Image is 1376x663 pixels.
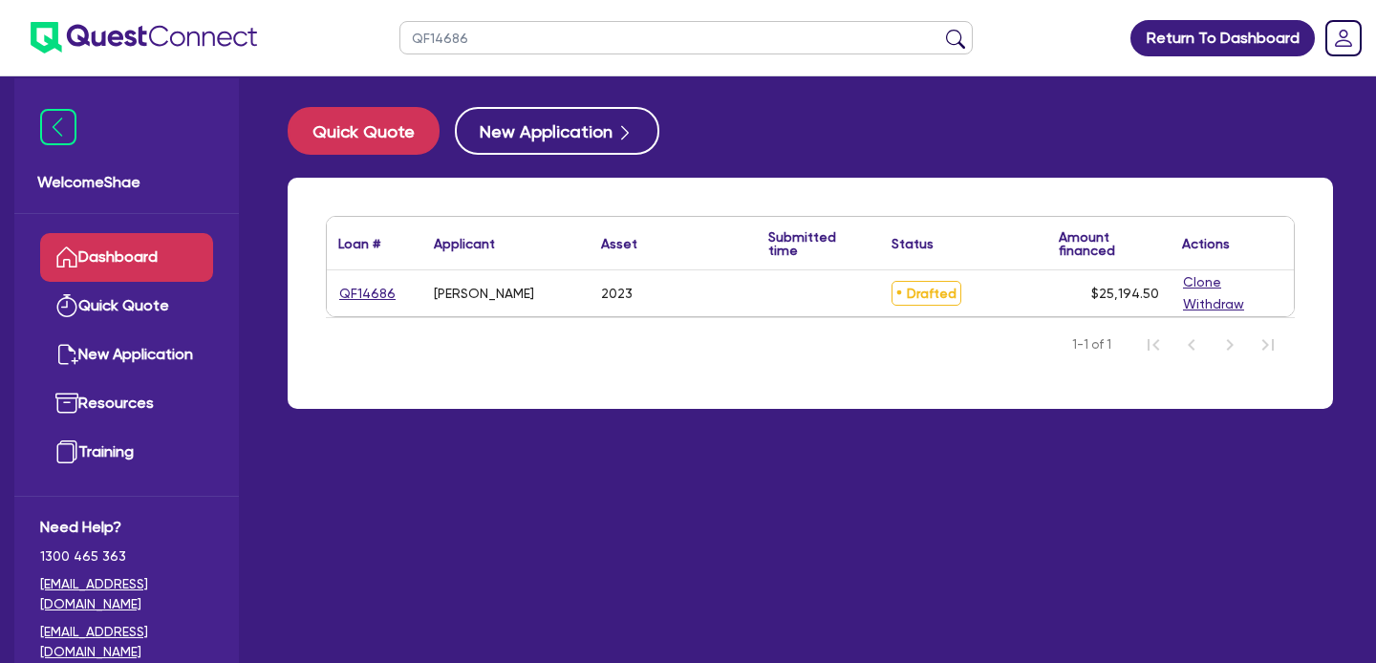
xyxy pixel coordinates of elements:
[338,237,380,250] div: Loan #
[55,343,78,366] img: new-application
[40,622,213,662] a: [EMAIL_ADDRESS][DOMAIN_NAME]
[1130,20,1315,56] a: Return To Dashboard
[338,283,397,305] a: QF14686
[40,428,213,477] a: Training
[1182,293,1245,315] button: Withdraw
[40,109,76,145] img: icon-menu-close
[55,294,78,317] img: quick-quote
[601,286,633,301] div: 2023
[1172,326,1211,364] button: Previous Page
[892,237,934,250] div: Status
[601,237,637,250] div: Asset
[40,379,213,428] a: Resources
[1182,237,1230,250] div: Actions
[1072,335,1111,354] span: 1-1 of 1
[31,22,257,53] img: quest-connect-logo-blue
[768,230,851,257] div: Submitted time
[1059,230,1159,257] div: Amount financed
[37,171,216,194] span: Welcome Shae
[434,237,495,250] div: Applicant
[40,574,213,614] a: [EMAIL_ADDRESS][DOMAIN_NAME]
[399,21,973,54] input: Search by name, application ID or mobile number...
[1091,286,1159,301] span: $25,194.50
[1134,326,1172,364] button: First Page
[1319,13,1368,63] a: Dropdown toggle
[40,546,213,567] span: 1300 465 363
[55,440,78,463] img: training
[1182,271,1222,293] button: Clone
[434,286,534,301] div: [PERSON_NAME]
[40,331,213,379] a: New Application
[55,392,78,415] img: resources
[288,107,440,155] button: Quick Quote
[455,107,659,155] button: New Application
[1249,326,1287,364] button: Last Page
[892,281,961,306] span: Drafted
[40,516,213,539] span: Need Help?
[40,282,213,331] a: Quick Quote
[40,233,213,282] a: Dashboard
[1211,326,1249,364] button: Next Page
[288,107,455,155] a: Quick Quote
